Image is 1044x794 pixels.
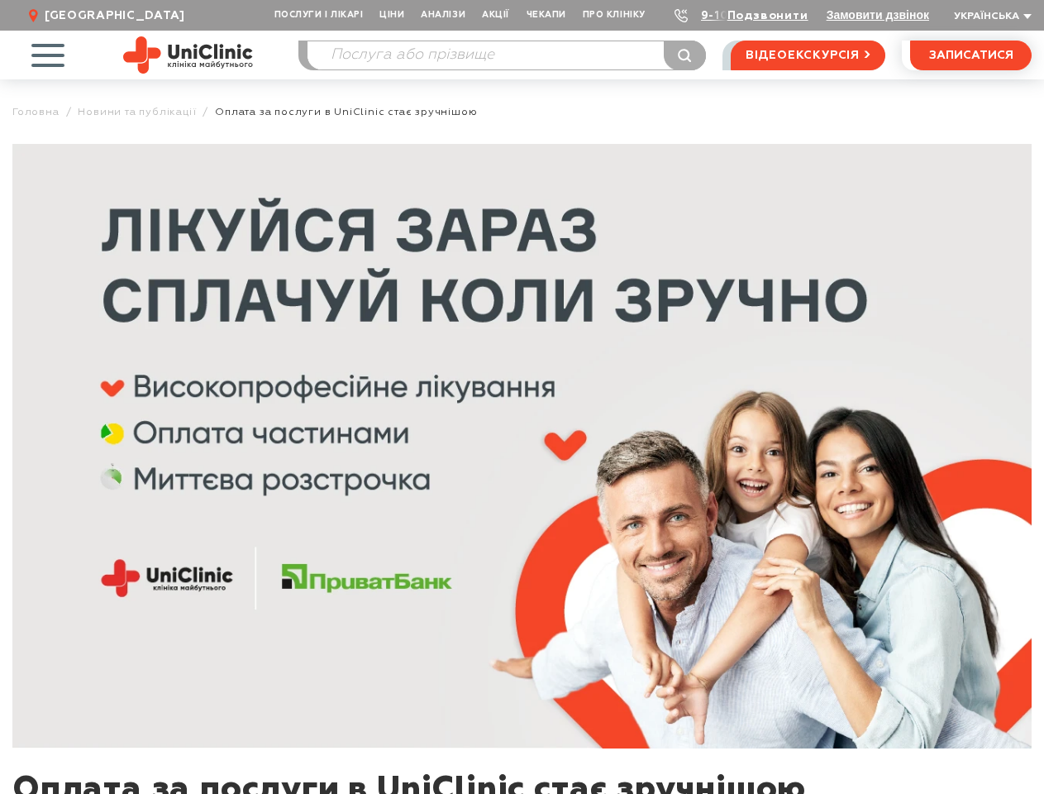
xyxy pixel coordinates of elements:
[123,36,253,74] img: Uniclinic
[827,8,929,22] button: Замовити дзвінок
[731,41,885,70] a: відеоекскурсія
[12,106,60,118] a: Головна
[954,12,1019,22] span: Українська
[307,41,705,69] input: Послуга або прізвище
[727,10,808,22] a: Подзвонити
[12,144,1032,749] img: Оплата за послуги в UniClinic стає зручнішою
[45,8,185,23] span: [GEOGRAPHIC_DATA]
[215,106,477,118] span: Оплата за послуги в UniClinic стає зручнішою
[910,41,1032,70] button: записатися
[701,10,737,22] a: 9-103
[929,50,1013,61] span: записатися
[746,41,860,69] span: відеоекскурсія
[950,11,1032,23] button: Українська
[78,106,196,118] a: Новини та публікації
